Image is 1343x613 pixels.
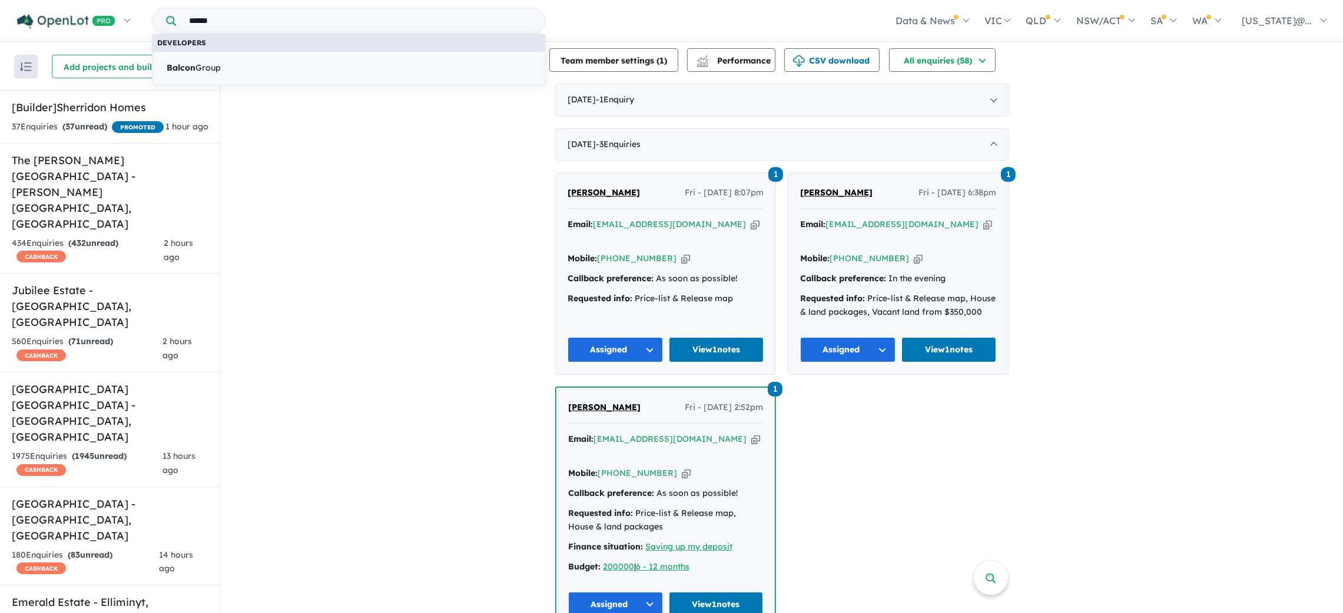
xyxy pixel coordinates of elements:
[12,449,163,478] div: 1975 Enquir ies
[1001,165,1016,181] a: 1
[16,349,66,361] span: CASHBACK
[71,238,86,248] span: 432
[12,236,164,265] div: 434 Enquir ies
[768,380,782,396] a: 1
[645,541,732,552] a: Saving up my deposit
[669,337,764,362] a: View1notes
[65,121,75,132] span: 37
[568,402,641,412] span: [PERSON_NAME]
[793,55,805,67] img: download icon
[152,51,546,85] a: BalconGroup
[52,55,181,78] button: Add projects and builders
[163,336,192,361] span: 2 hours ago
[889,48,996,72] button: All enquiries (58)
[16,562,66,574] span: CASHBACK
[603,561,634,572] a: 200000
[568,507,763,535] div: Price-list & Release map, House & land packages
[593,434,747,444] a: [EMAIL_ADDRESS][DOMAIN_NAME]
[12,120,164,134] div: 37 Enquir ies
[568,219,593,229] strong: Email:
[800,253,830,264] strong: Mobile:
[71,549,80,560] span: 83
[568,272,764,286] div: As soon as possible!
[918,186,996,200] span: Fri - [DATE] 6:38pm
[800,293,865,304] strong: Requested info:
[751,433,760,445] button: Copy
[157,38,206,47] b: Developers
[825,219,979,229] a: [EMAIL_ADDRESS][DOMAIN_NAME]
[71,336,81,347] span: 71
[568,508,633,518] strong: Requested info:
[163,451,195,475] span: 13 hours ago
[983,218,992,231] button: Copy
[800,272,996,286] div: In the evening
[16,464,66,476] span: CASHBACK
[685,186,764,200] span: Fri - [DATE] 8:07pm
[784,48,880,72] button: CSV download
[167,62,195,73] strong: Balcon
[901,337,997,362] a: View1notes
[800,186,873,200] a: [PERSON_NAME]
[12,335,163,363] div: 560 Enquir ies
[596,139,641,149] span: - 3 Enquir ies
[568,253,597,264] strong: Mobile:
[16,251,66,262] span: CASHBACK
[800,273,886,284] strong: Callback preference:
[800,337,896,362] button: Assigned
[12,282,208,330] h5: Jubilee Estate - [GEOGRAPHIC_DATA] , [GEOGRAPHIC_DATA]
[598,468,677,478] a: [PHONE_NUMBER]
[800,187,873,198] span: [PERSON_NAME]
[568,186,640,200] a: [PERSON_NAME]
[17,14,115,29] img: Openlot PRO Logo White
[568,401,641,415] a: [PERSON_NAME]
[697,59,708,66] img: bar-chart.svg
[659,55,664,66] span: 1
[568,488,654,498] strong: Callback preference:
[568,561,601,572] strong: Budget:
[636,561,689,572] a: 6 - 12 months
[12,381,208,445] h5: [GEOGRAPHIC_DATA] [GEOGRAPHIC_DATA] - [GEOGRAPHIC_DATA] , [GEOGRAPHIC_DATA]
[593,219,746,229] a: [EMAIL_ADDRESS][DOMAIN_NAME]
[1242,15,1312,26] span: [US_STATE]@...
[62,121,107,132] strong: ( unread)
[697,55,708,62] img: line-chart.svg
[800,292,996,320] div: Price-list & Release map, House & land packages, Vacant land from $350,000
[12,496,208,544] h5: [GEOGRAPHIC_DATA] - [GEOGRAPHIC_DATA] , [GEOGRAPHIC_DATA]
[568,541,643,552] strong: Finance situation:
[72,451,127,461] strong: ( unread)
[68,336,113,347] strong: ( unread)
[178,8,543,34] input: Try estate name, suburb, builder or developer
[167,61,221,75] span: Group
[20,62,32,71] img: sort.svg
[800,219,825,229] strong: Email:
[568,560,763,574] div: |
[768,167,783,182] span: 1
[12,548,159,577] div: 180 Enquir ies
[682,467,691,479] button: Copy
[555,128,1009,161] div: [DATE]
[159,549,193,574] span: 14 hours ago
[568,273,654,284] strong: Callback preference:
[12,152,208,232] h5: The [PERSON_NAME][GEOGRAPHIC_DATA] - [PERSON_NAME][GEOGRAPHIC_DATA] , [GEOGRAPHIC_DATA]
[768,165,783,181] a: 1
[597,253,677,264] a: [PHONE_NUMBER]
[568,468,598,478] strong: Mobile:
[1001,167,1016,182] span: 1
[164,238,193,262] span: 2 hours ago
[568,187,640,198] span: [PERSON_NAME]
[768,382,782,397] span: 1
[12,99,208,115] h5: [Builder] Sherridon Homes
[830,253,909,264] a: [PHONE_NUMBER]
[681,252,690,265] button: Copy
[68,238,118,248] strong: ( unread)
[568,487,763,501] div: As soon as possible!
[568,337,663,362] button: Assigned
[555,84,1009,116] div: [DATE]
[68,549,112,560] strong: ( unread)
[596,94,634,105] span: - 1 Enquir y
[165,121,208,132] span: 1 hour ago
[549,48,678,72] button: Team member settings (1)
